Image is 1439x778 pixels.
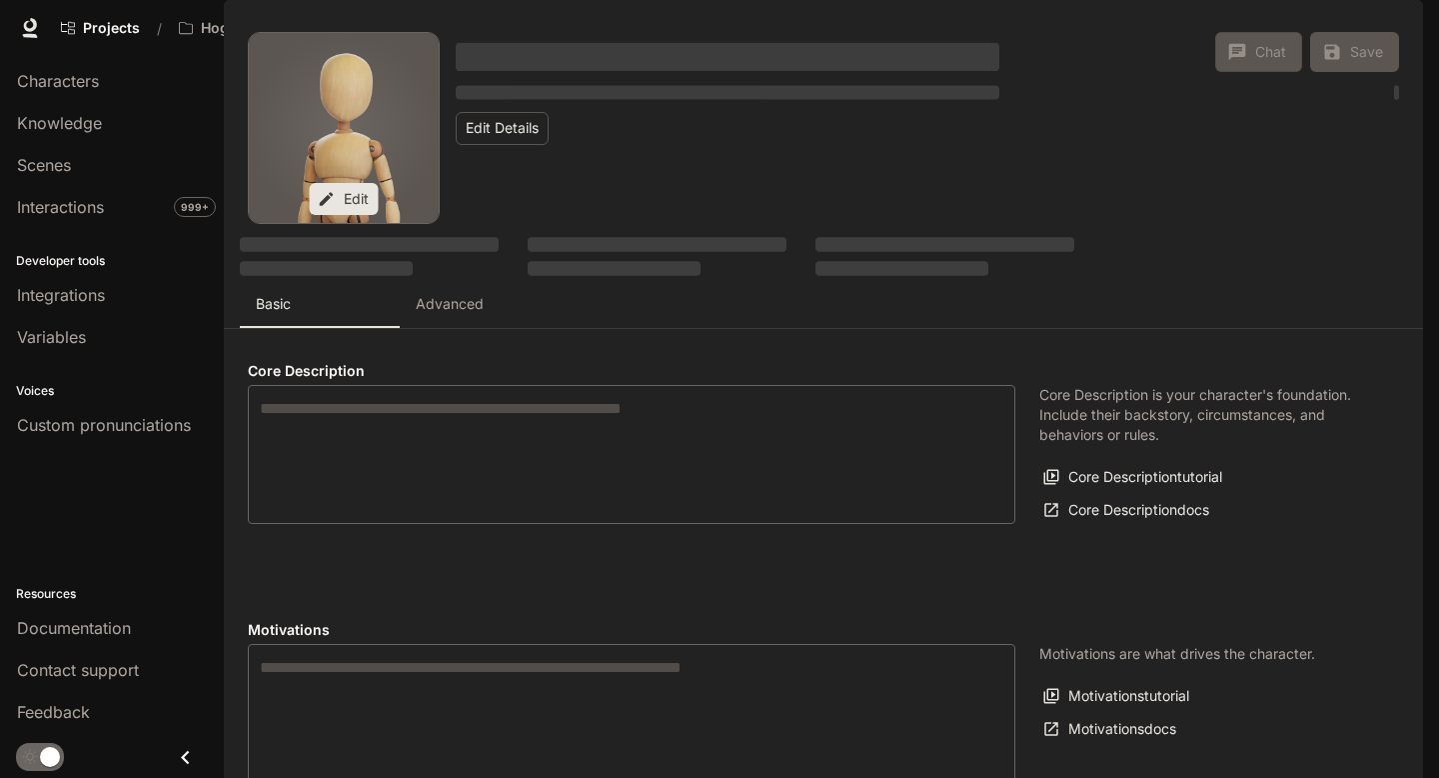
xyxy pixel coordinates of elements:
button: Open character details dialog [456,80,999,104]
p: Motivations are what drives the character. [1039,644,1315,664]
button: Open workspace menu [170,8,309,48]
div: Avatar image [249,33,439,223]
span: Projects [83,20,140,37]
button: Core Descriptiontutorial [1039,461,1227,494]
p: Advanced [416,294,484,314]
p: Basic [256,294,291,314]
p: Core Description is your character's foundation. Include their backstory, circumstances, and beha... [1039,385,1375,445]
a: Go to projects [52,8,149,48]
button: Edit Details [456,112,549,145]
div: / [149,18,170,39]
button: Open character avatar dialog [249,33,439,223]
button: Motivationstutorial [1039,680,1194,713]
div: label [248,385,1015,524]
button: Open character details dialog [456,32,999,80]
button: Edit [310,183,379,216]
p: Hogsworth [201,20,278,37]
a: Motivationsdocs [1039,713,1181,746]
h4: Core Description [248,361,1015,381]
a: Core Descriptiondocs [1039,494,1214,527]
h4: Motivations [248,620,1015,640]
